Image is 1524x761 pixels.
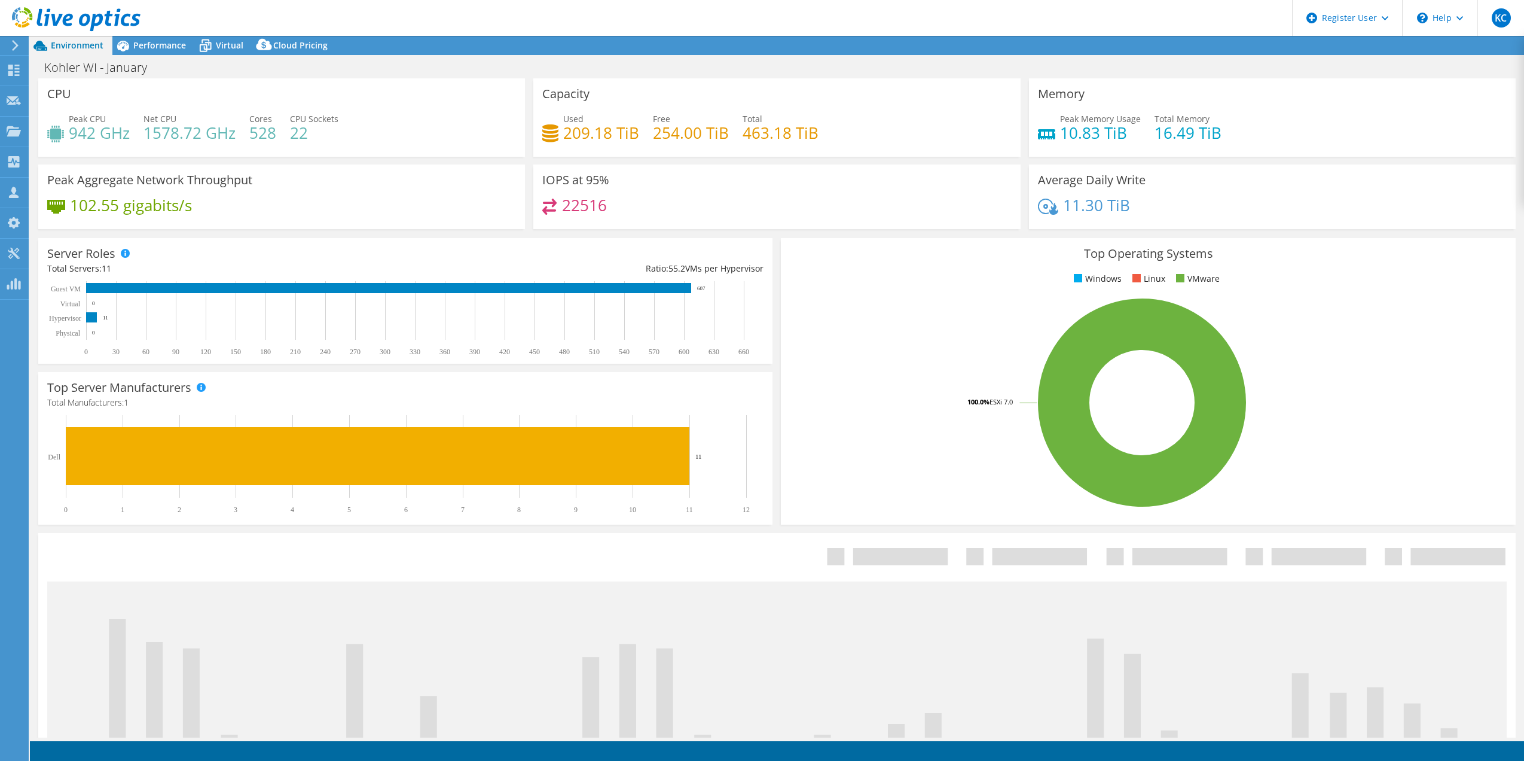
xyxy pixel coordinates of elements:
[39,61,166,74] h1: Kohler WI - January
[172,348,179,356] text: 90
[410,348,420,356] text: 330
[69,113,106,124] span: Peak CPU
[653,126,729,139] h4: 254.00 TiB
[1060,113,1141,124] span: Peak Memory Usage
[64,506,68,514] text: 0
[499,348,510,356] text: 420
[679,348,689,356] text: 600
[529,348,540,356] text: 450
[563,113,584,124] span: Used
[743,113,762,124] span: Total
[290,126,338,139] h4: 22
[51,285,81,293] text: Guest VM
[102,263,111,274] span: 11
[649,348,659,356] text: 570
[47,396,763,409] h4: Total Manufacturers:
[1492,8,1511,28] span: KC
[405,262,763,275] div: Ratio: VMs per Hypervisor
[273,39,328,51] span: Cloud Pricing
[574,506,578,514] text: 9
[1129,272,1165,285] li: Linux
[743,506,750,514] text: 12
[542,87,590,101] h3: Capacity
[790,247,1506,260] h3: Top Operating Systems
[49,314,81,322] text: Hypervisor
[708,348,719,356] text: 630
[380,348,390,356] text: 300
[563,126,639,139] h4: 209.18 TiB
[469,348,480,356] text: 390
[70,199,192,212] h4: 102.55 gigabits/s
[92,300,95,306] text: 0
[1417,13,1428,23] svg: \n
[1060,126,1141,139] h4: 10.83 TiB
[103,315,108,321] text: 11
[69,126,130,139] h4: 942 GHz
[439,348,450,356] text: 360
[47,173,252,187] h3: Peak Aggregate Network Throughput
[668,263,685,274] span: 55.2
[200,348,211,356] text: 120
[290,113,338,124] span: CPU Sockets
[461,506,465,514] text: 7
[695,453,702,460] text: 11
[234,506,237,514] text: 3
[290,348,301,356] text: 210
[143,126,236,139] h4: 1578.72 GHz
[216,39,243,51] span: Virtual
[404,506,408,514] text: 6
[562,199,607,212] h4: 22516
[559,348,570,356] text: 480
[56,329,80,337] text: Physical
[347,506,351,514] text: 5
[92,330,95,336] text: 0
[629,506,636,514] text: 10
[121,506,124,514] text: 1
[51,39,103,51] span: Environment
[249,126,276,139] h4: 528
[1038,173,1146,187] h3: Average Daily Write
[350,348,361,356] text: 270
[47,247,115,260] h3: Server Roles
[1063,199,1130,212] h4: 11.30 TiB
[320,348,331,356] text: 240
[178,506,181,514] text: 2
[589,348,600,356] text: 510
[1173,272,1220,285] li: VMware
[1155,126,1221,139] h4: 16.49 TiB
[738,348,749,356] text: 660
[143,113,176,124] span: Net CPU
[230,348,241,356] text: 150
[517,506,521,514] text: 8
[124,397,129,408] span: 1
[967,397,989,406] tspan: 100.0%
[48,453,60,461] text: Dell
[112,348,120,356] text: 30
[84,348,88,356] text: 0
[743,126,818,139] h4: 463.18 TiB
[142,348,149,356] text: 60
[1071,272,1122,285] li: Windows
[260,348,271,356] text: 180
[989,397,1013,406] tspan: ESXi 7.0
[60,300,81,308] text: Virtual
[47,87,71,101] h3: CPU
[686,506,693,514] text: 11
[291,506,294,514] text: 4
[697,285,706,291] text: 607
[1038,87,1085,101] h3: Memory
[542,173,609,187] h3: IOPS at 95%
[47,262,405,275] div: Total Servers:
[249,113,272,124] span: Cores
[47,381,191,394] h3: Top Server Manufacturers
[1155,113,1210,124] span: Total Memory
[133,39,186,51] span: Performance
[653,113,670,124] span: Free
[619,348,630,356] text: 540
